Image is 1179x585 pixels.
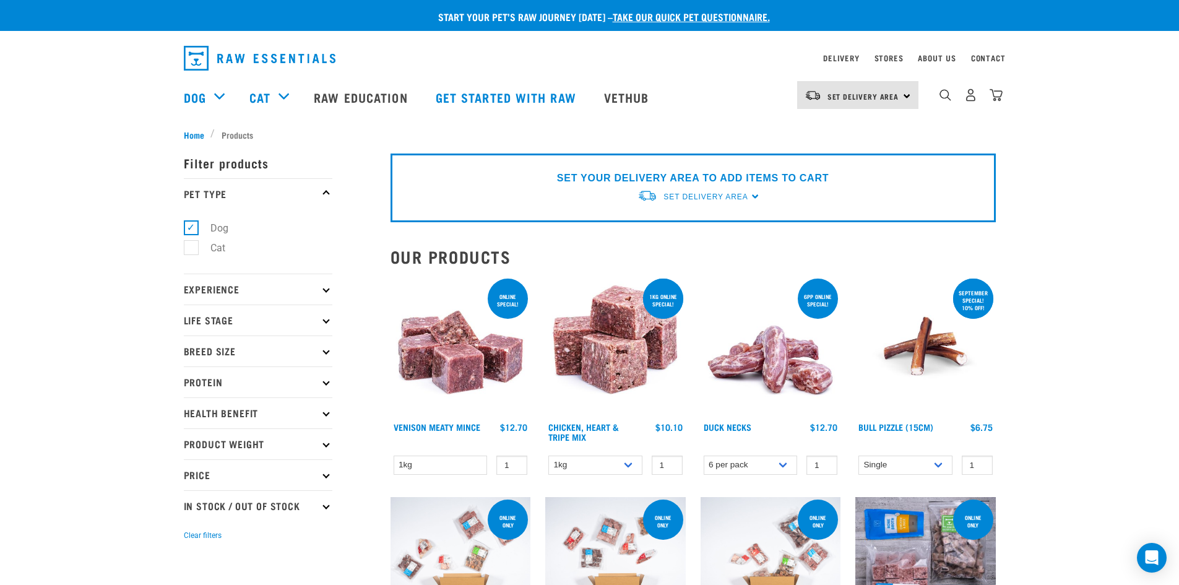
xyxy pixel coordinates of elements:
img: Raw Essentials Logo [184,46,335,71]
button: Clear filters [184,530,222,541]
a: Home [184,128,211,141]
a: Bull Pizzle (15cm) [858,425,933,429]
span: Home [184,128,204,141]
span: Set Delivery Area [663,193,748,201]
nav: breadcrumbs [184,128,996,141]
img: home-icon@2x.png [990,89,1003,102]
img: van-moving.png [805,90,821,101]
input: 1 [962,456,993,475]
div: $6.75 [970,422,993,432]
div: Open Intercom Messenger [1137,543,1167,573]
a: take our quick pet questionnaire. [613,14,770,19]
p: Health Benefit [184,397,332,428]
a: Vethub [592,72,665,122]
a: Cat [249,88,270,106]
a: About Us [918,56,956,60]
label: Dog [191,220,233,236]
img: home-icon-1@2x.png [939,89,951,101]
input: 1 [496,456,527,475]
div: Online Only [643,508,683,534]
p: Price [184,459,332,490]
p: In Stock / Out Of Stock [184,490,332,521]
div: $12.70 [810,422,837,432]
img: user.png [964,89,977,102]
p: SET YOUR DELIVERY AREA TO ADD ITEMS TO CART [557,171,829,186]
p: Product Weight [184,428,332,459]
a: Venison Meaty Mince [394,425,480,429]
h2: Our Products [391,247,996,266]
a: Chicken, Heart & Tripe Mix [548,425,619,439]
a: Raw Education [301,72,423,122]
p: Experience [184,274,332,305]
a: Get started with Raw [423,72,592,122]
div: Online Only [798,508,838,534]
img: Pile Of Duck Necks For Pets [701,276,841,417]
p: Breed Size [184,336,332,366]
p: Protein [184,366,332,397]
img: Bull Pizzle [855,276,996,417]
div: $10.10 [655,422,683,432]
input: 1 [806,456,837,475]
div: 6pp online special! [798,287,838,313]
div: September special! 10% off! [953,284,993,317]
span: Set Delivery Area [827,94,899,98]
div: $12.70 [500,422,527,432]
a: Delivery [823,56,859,60]
div: online only [953,508,993,534]
p: Filter products [184,147,332,178]
img: 1062 Chicken Heart Tripe Mix 01 [545,276,686,417]
p: Life Stage [184,305,332,336]
a: Dog [184,88,206,106]
img: van-moving.png [637,189,657,202]
div: 1kg online special! [643,287,683,313]
a: Stores [875,56,904,60]
a: Duck Necks [704,425,751,429]
a: Contact [971,56,1006,60]
p: Pet Type [184,178,332,209]
nav: dropdown navigation [174,41,1006,76]
label: Cat [191,240,230,256]
div: Online Only [488,508,528,534]
div: ONLINE SPECIAL! [488,287,528,313]
img: 1117 Venison Meat Mince 01 [391,276,531,417]
input: 1 [652,456,683,475]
